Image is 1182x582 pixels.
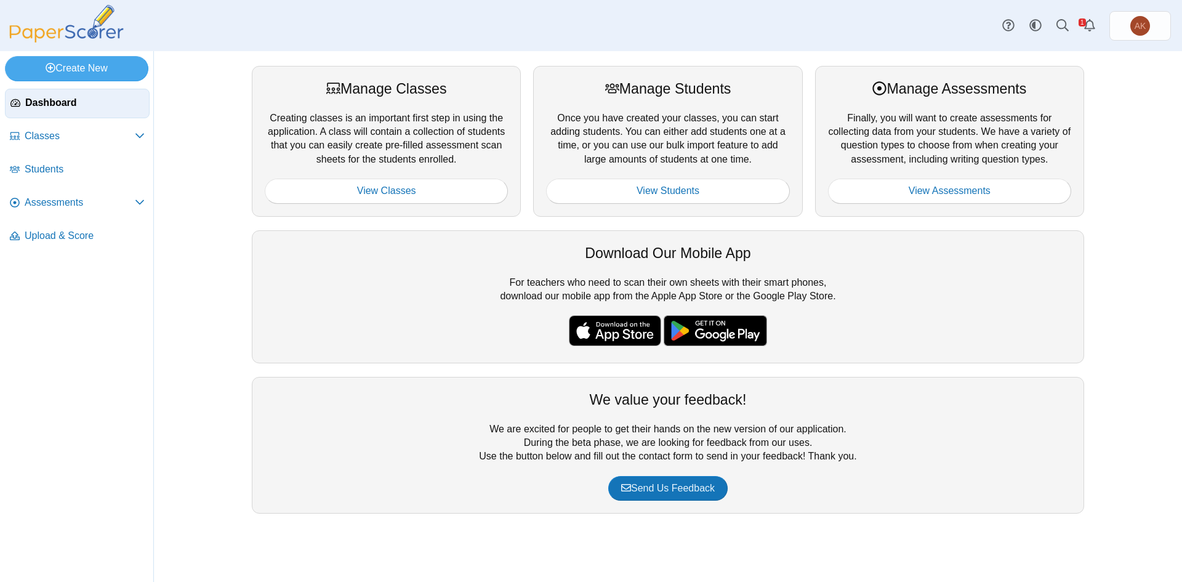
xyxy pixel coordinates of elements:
[608,476,728,501] a: Send Us Feedback
[265,243,1071,263] div: Download Our Mobile App
[5,188,150,218] a: Assessments
[569,315,661,346] img: apple-store-badge.svg
[25,96,144,110] span: Dashboard
[5,122,150,152] a: Classes
[546,179,789,203] a: View Students
[25,163,145,176] span: Students
[25,196,135,209] span: Assessments
[1135,22,1146,30] span: Anna Kostouki
[5,56,148,81] a: Create New
[828,179,1071,203] a: View Assessments
[265,390,1071,410] div: We value your feedback!
[265,179,508,203] a: View Classes
[265,79,508,99] div: Manage Classes
[828,79,1071,99] div: Manage Assessments
[25,129,135,143] span: Classes
[533,66,802,216] div: Once you have created your classes, you can start adding students. You can either add students on...
[1130,16,1150,36] span: Anna Kostouki
[546,79,789,99] div: Manage Students
[5,222,150,251] a: Upload & Score
[815,66,1084,216] div: Finally, you will want to create assessments for collecting data from your students. We have a va...
[1076,12,1103,39] a: Alerts
[25,229,145,243] span: Upload & Score
[5,89,150,118] a: Dashboard
[5,5,128,42] img: PaperScorer
[664,315,767,346] img: google-play-badge.png
[5,155,150,185] a: Students
[252,230,1084,363] div: For teachers who need to scan their own sheets with their smart phones, download our mobile app f...
[252,377,1084,514] div: We are excited for people to get their hands on the new version of our application. During the be...
[621,483,715,493] span: Send Us Feedback
[252,66,521,216] div: Creating classes is an important first step in using the application. A class will contain a coll...
[5,34,128,44] a: PaperScorer
[1109,11,1171,41] a: Anna Kostouki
